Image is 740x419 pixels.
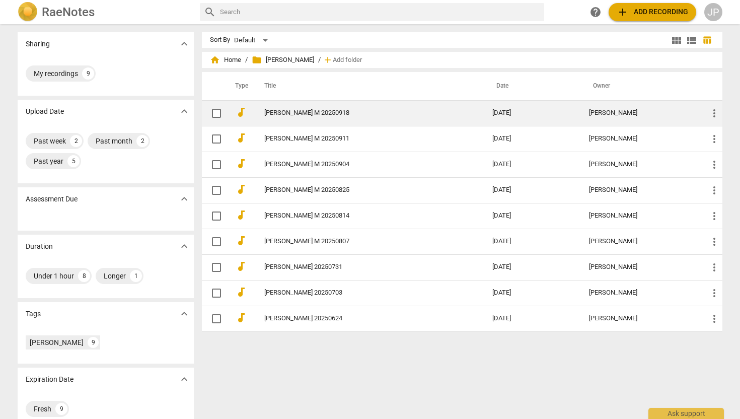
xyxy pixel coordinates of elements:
[235,158,247,170] span: audiotrack
[617,6,629,18] span: add
[82,67,94,80] div: 9
[484,152,581,177] td: [DATE]
[178,373,190,385] span: expand_more
[26,194,78,204] p: Assessment Due
[227,72,252,100] th: Type
[177,104,192,119] button: Show more
[235,312,247,324] span: audiotrack
[589,263,692,271] div: [PERSON_NAME]
[333,56,362,64] span: Add folder
[484,229,581,254] td: [DATE]
[264,161,456,168] a: [PERSON_NAME] M 20250904
[78,270,90,282] div: 8
[30,337,84,347] div: [PERSON_NAME]
[708,159,720,171] span: more_vert
[617,6,688,18] span: Add recording
[104,271,126,281] div: Longer
[264,315,456,322] a: [PERSON_NAME] 20250624
[589,109,692,117] div: [PERSON_NAME]
[34,404,51,414] div: Fresh
[88,337,99,348] div: 9
[264,186,456,194] a: [PERSON_NAME] M 20250825
[96,136,132,146] div: Past month
[669,33,684,48] button: Tile view
[589,212,692,220] div: [PERSON_NAME]
[589,161,692,168] div: [PERSON_NAME]
[589,315,692,322] div: [PERSON_NAME]
[708,313,720,325] span: more_vert
[210,55,220,65] span: home
[178,193,190,205] span: expand_more
[34,68,78,79] div: My recordings
[484,177,581,203] td: [DATE]
[178,105,190,117] span: expand_more
[699,33,714,48] button: Table view
[323,55,333,65] span: add
[177,36,192,51] button: Show more
[264,135,456,143] a: [PERSON_NAME] M 20250911
[177,191,192,206] button: Show more
[264,238,456,245] a: [PERSON_NAME] M 20250807
[26,106,64,117] p: Upload Date
[55,403,67,415] div: 9
[708,287,720,299] span: more_vert
[178,240,190,252] span: expand_more
[684,33,699,48] button: List view
[484,126,581,152] td: [DATE]
[708,107,720,119] span: more_vert
[18,2,38,22] img: Logo
[671,34,683,46] span: view_module
[708,184,720,196] span: more_vert
[702,35,712,45] span: table_chart
[264,109,456,117] a: [PERSON_NAME] M 20250918
[235,209,247,221] span: audiotrack
[484,100,581,126] td: [DATE]
[235,286,247,298] span: audiotrack
[34,156,63,166] div: Past year
[70,135,82,147] div: 2
[252,72,484,100] th: Title
[589,238,692,245] div: [PERSON_NAME]
[708,236,720,248] span: more_vert
[26,39,50,49] p: Sharing
[609,3,696,21] button: Upload
[708,261,720,273] span: more_vert
[245,56,248,64] span: /
[210,55,241,65] span: Home
[264,212,456,220] a: [PERSON_NAME] M 20250814
[130,270,142,282] div: 1
[589,186,692,194] div: [PERSON_NAME]
[264,289,456,297] a: [PERSON_NAME] 20250703
[42,5,95,19] h2: RaeNotes
[178,38,190,50] span: expand_more
[235,183,247,195] span: audiotrack
[484,72,581,100] th: Date
[235,260,247,272] span: audiotrack
[18,2,192,22] a: LogoRaeNotes
[178,308,190,320] span: expand_more
[586,3,605,21] a: Help
[252,55,262,65] span: folder
[235,235,247,247] span: audiotrack
[26,241,53,252] p: Duration
[686,34,698,46] span: view_list
[264,263,456,271] a: [PERSON_NAME] 20250731
[252,55,314,65] span: [PERSON_NAME]
[26,309,41,319] p: Tags
[484,306,581,331] td: [DATE]
[235,106,247,118] span: audiotrack
[26,374,73,385] p: Expiration Date
[136,135,149,147] div: 2
[581,72,700,100] th: Owner
[589,6,602,18] span: help
[648,408,724,419] div: Ask support
[589,135,692,143] div: [PERSON_NAME]
[318,56,321,64] span: /
[177,239,192,254] button: Show more
[704,3,722,21] button: JP
[34,271,74,281] div: Under 1 hour
[484,280,581,306] td: [DATE]
[708,133,720,145] span: more_vert
[34,136,66,146] div: Past week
